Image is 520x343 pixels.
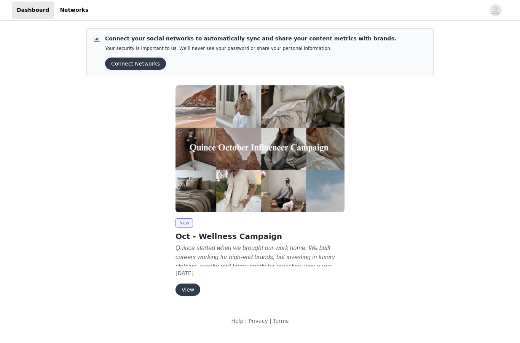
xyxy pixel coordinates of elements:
[175,231,345,242] h2: Oct - Wellness Campaign
[231,318,243,324] a: Help
[175,287,200,293] a: View
[175,218,193,228] span: New
[492,4,499,16] div: avatar
[249,318,268,324] a: Privacy
[12,2,54,19] a: Dashboard
[273,318,289,324] a: Terms
[245,318,247,324] span: |
[105,58,166,70] button: Connect Networks
[270,318,271,324] span: |
[105,46,396,51] p: Your security is important to us. We’ll never see your password or share your personal information.
[175,270,193,276] span: [DATE]
[175,85,345,212] img: Quince
[105,35,396,43] p: Connect your social networks to automatically sync and share your content metrics with brands.
[175,245,338,297] em: Quince started when we brought our work home. We built careers working for high-end brands, but i...
[175,284,200,296] button: View
[55,2,93,19] a: Networks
